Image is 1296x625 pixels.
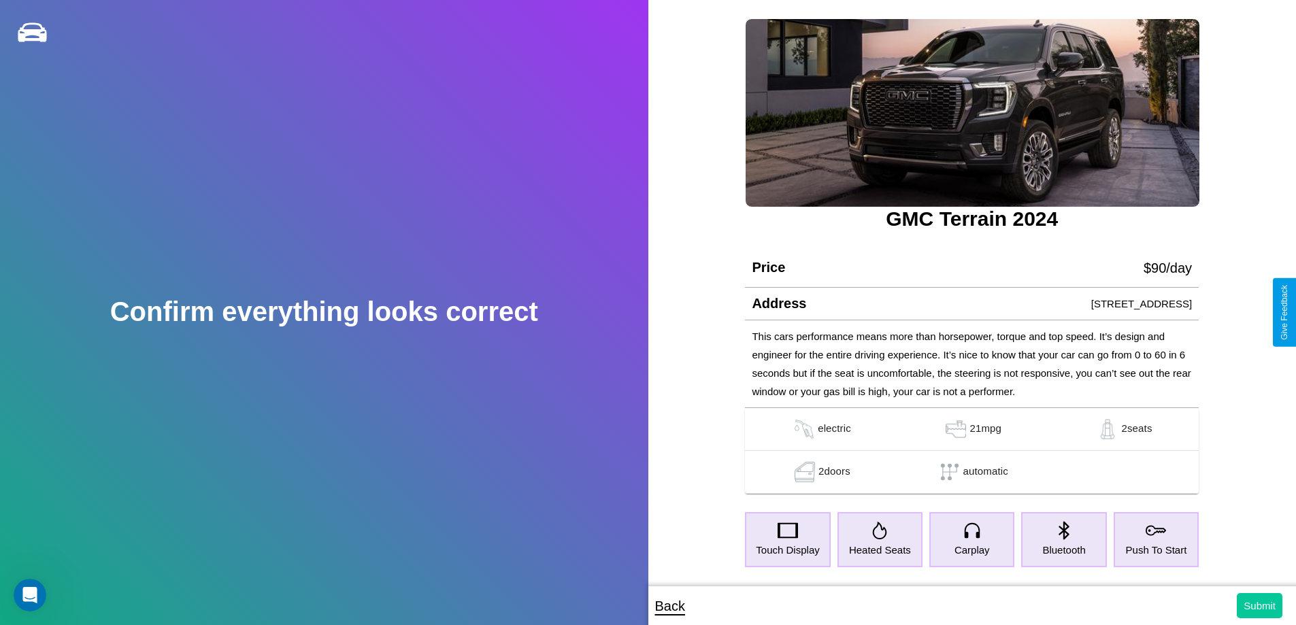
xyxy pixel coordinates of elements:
[791,419,818,439] img: gas
[14,579,46,611] iframe: Intercom live chat
[752,327,1192,401] p: This cars performance means more than horsepower, torque and top speed. It’s design and engineer ...
[1237,593,1282,618] button: Submit
[756,541,819,559] p: Touch Display
[818,419,851,439] p: electric
[1094,419,1121,439] img: gas
[818,462,850,482] p: 2 doors
[1091,294,1192,313] p: [STREET_ADDRESS]
[1126,541,1187,559] p: Push To Start
[655,594,685,618] p: Back
[752,296,806,311] h4: Address
[745,207,1199,231] h3: GMC Terrain 2024
[963,462,1008,482] p: automatic
[1121,419,1152,439] p: 2 seats
[942,419,969,439] img: gas
[849,541,911,559] p: Heated Seats
[1144,256,1192,280] p: $ 90 /day
[110,297,538,327] h2: Confirm everything looks correct
[1042,541,1085,559] p: Bluetooth
[969,419,1001,439] p: 21 mpg
[745,408,1199,494] table: simple table
[752,260,785,275] h4: Price
[954,541,990,559] p: Carplay
[791,462,818,482] img: gas
[1280,285,1289,340] div: Give Feedback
